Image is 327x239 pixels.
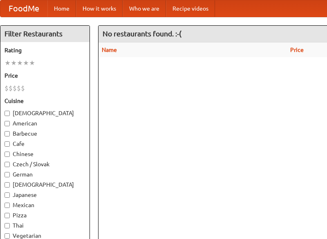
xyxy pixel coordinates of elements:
label: Barbecue [4,130,85,138]
h5: Rating [4,46,85,54]
input: [DEMOGRAPHIC_DATA] [4,182,10,188]
label: Thai [4,221,85,230]
a: Name [102,47,117,53]
a: Who we are [123,0,166,17]
li: ★ [23,58,29,67]
input: Chinese [4,152,10,157]
li: $ [13,84,17,93]
input: American [4,121,10,126]
label: American [4,119,85,127]
li: $ [4,84,9,93]
a: Recipe videos [166,0,215,17]
h5: Cuisine [4,97,85,105]
ng-pluralize: No restaurants found. :-( [103,30,181,38]
label: Chinese [4,150,85,158]
a: Price [290,47,304,53]
input: Czech / Slovak [4,162,10,167]
label: [DEMOGRAPHIC_DATA] [4,181,85,189]
li: $ [17,84,21,93]
label: Cafe [4,140,85,148]
label: Japanese [4,191,85,199]
input: Barbecue [4,131,10,136]
input: Thai [4,223,10,228]
input: [DEMOGRAPHIC_DATA] [4,111,10,116]
h4: Filter Restaurants [0,26,90,42]
label: German [4,170,85,179]
a: Home [47,0,76,17]
label: [DEMOGRAPHIC_DATA] [4,109,85,117]
input: Japanese [4,192,10,198]
li: ★ [11,58,17,67]
h5: Price [4,71,85,80]
label: Mexican [4,201,85,209]
input: Pizza [4,213,10,218]
li: ★ [4,58,11,67]
label: Czech / Slovak [4,160,85,168]
a: FoodMe [0,0,47,17]
input: Vegetarian [4,233,10,239]
a: How it works [76,0,123,17]
input: Cafe [4,141,10,147]
li: ★ [29,58,35,67]
li: ★ [17,58,23,67]
li: $ [21,84,25,93]
input: German [4,172,10,177]
li: $ [9,84,13,93]
input: Mexican [4,203,10,208]
label: Pizza [4,211,85,219]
